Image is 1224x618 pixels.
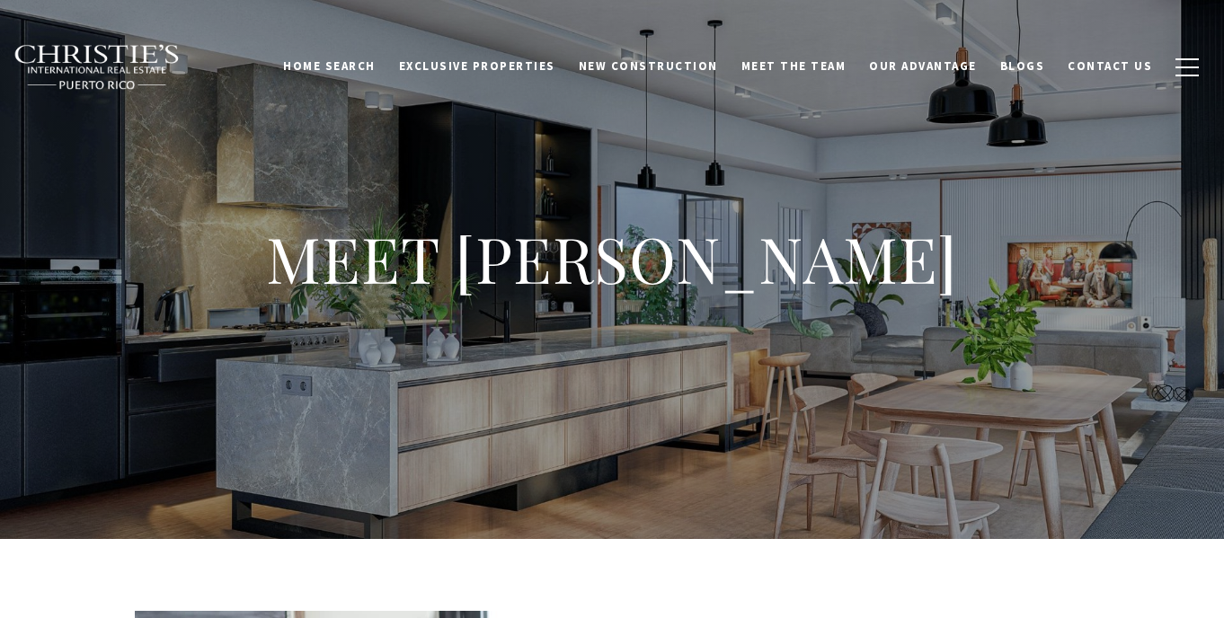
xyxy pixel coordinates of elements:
h1: MEET [PERSON_NAME] [253,219,971,298]
a: New Construction [567,49,730,84]
a: Blogs [989,49,1057,84]
img: Christie's International Real Estate black text logo [13,44,181,91]
span: Blogs [1000,58,1045,74]
span: Contact Us [1068,58,1152,74]
a: Meet the Team [730,49,858,84]
span: Our Advantage [869,58,977,74]
a: Our Advantage [857,49,989,84]
span: Exclusive Properties [399,58,555,74]
span: New Construction [579,58,718,74]
a: Home Search [271,49,387,84]
a: Exclusive Properties [387,49,567,84]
